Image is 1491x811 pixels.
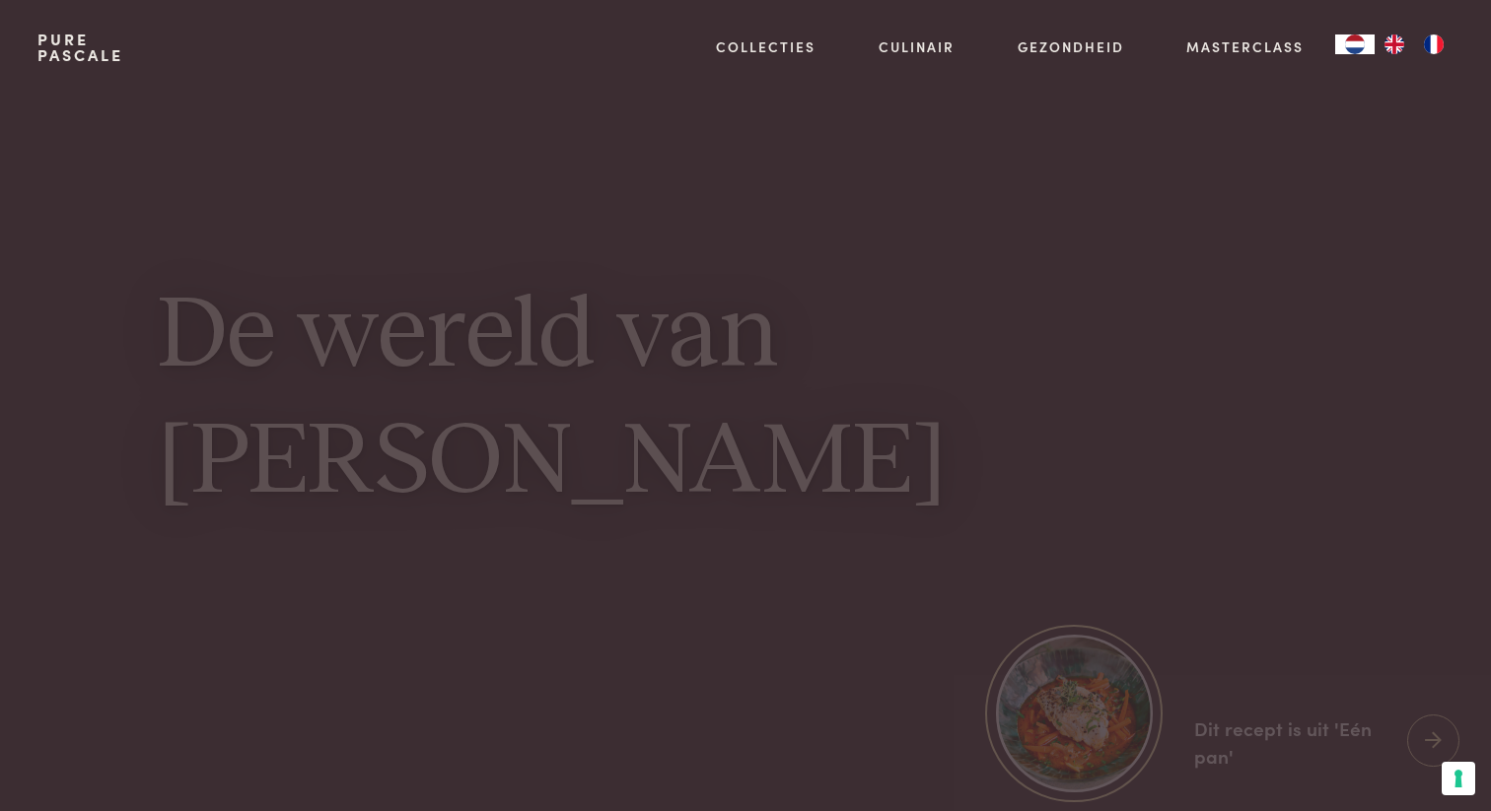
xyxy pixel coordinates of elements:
img: https://admin.purepascale.com/wp-content/uploads/2025/08/home_recept_link.jpg [996,635,1153,791]
h1: De wereld van [PERSON_NAME] [158,276,1333,527]
a: FR [1414,34,1454,54]
a: Masterclass [1186,36,1304,57]
a: EN [1375,34,1414,54]
a: https://admin.purepascale.com/wp-content/uploads/2025/08/home_recept_link.jpg Dit recept is uit '... [954,675,1491,810]
div: Language [1335,34,1375,54]
ul: Language list [1375,34,1454,54]
a: NL [1335,34,1375,54]
a: Gezondheid [1018,36,1124,57]
button: Uw voorkeuren voor toestemming voor trackingtechnologieën [1442,762,1475,795]
div: Dit recept is uit 'Eén pan' [1194,714,1391,771]
a: Culinair [879,36,955,57]
a: Collecties [716,36,816,57]
aside: Language selected: Nederlands [1335,34,1454,54]
a: PurePascale [37,32,123,63]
